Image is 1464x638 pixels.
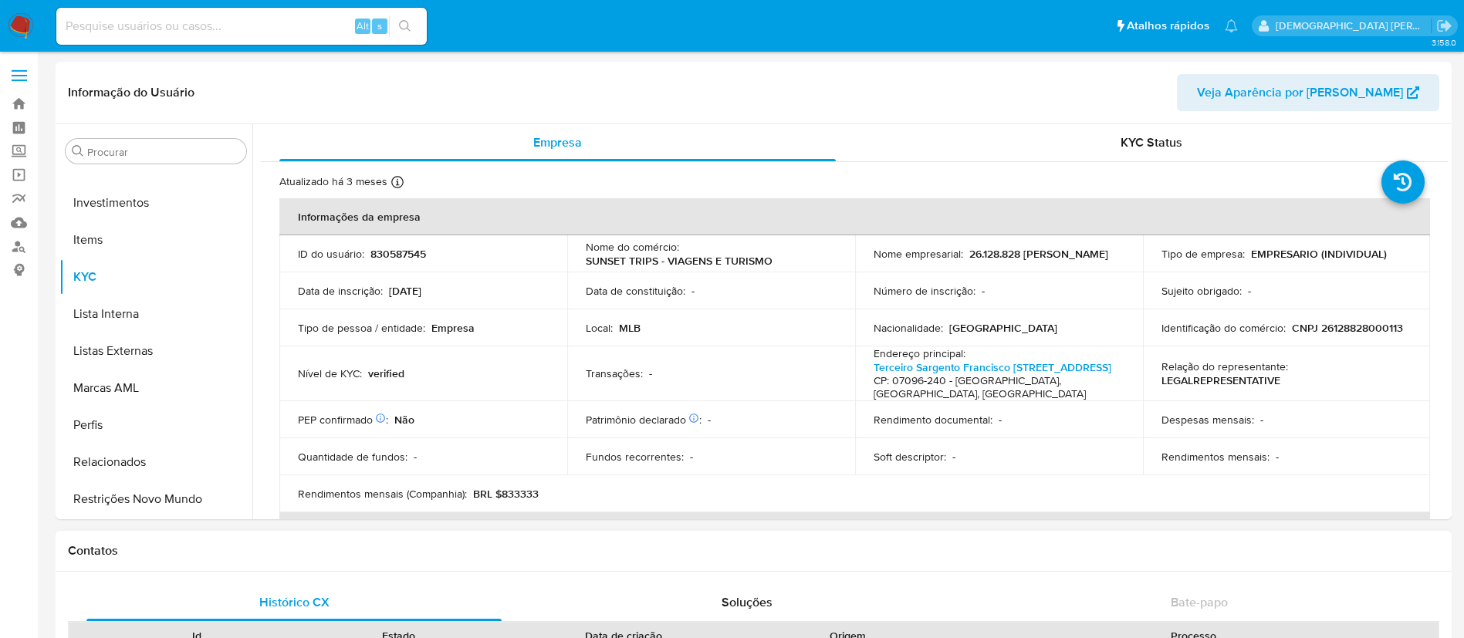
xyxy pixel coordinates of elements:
[56,16,427,36] input: Pesquise usuários ou casos...
[586,254,773,268] p: SUNSET TRIPS - VIAGENS E TURISMO
[59,221,252,258] button: Items
[72,145,84,157] button: Procurar
[1127,18,1209,34] span: Atalhos rápidos
[1177,74,1439,111] button: Veja Aparência por [PERSON_NAME]
[431,321,475,335] p: Empresa
[1161,373,1280,387] p: LEGALREPRESENTATIVE
[298,247,364,261] p: ID do usuário :
[1251,247,1387,261] p: EMPRESARIO (INDIVIDUAL)
[690,450,693,464] p: -
[1436,18,1452,34] a: Sair
[87,145,240,159] input: Procurar
[874,247,963,261] p: Nome empresarial :
[377,19,382,33] span: s
[1161,450,1270,464] p: Rendimentos mensais :
[586,284,685,298] p: Data de constituição :
[874,450,946,464] p: Soft descriptor :
[874,321,943,335] p: Nacionalidade :
[874,413,992,427] p: Rendimento documental :
[389,284,421,298] p: [DATE]
[969,247,1108,261] p: 26.128.828 [PERSON_NAME]
[389,15,421,37] button: search-icon
[59,295,252,333] button: Lista Interna
[279,174,387,189] p: Atualizado há 3 meses
[298,366,362,380] p: Nível de KYC :
[298,413,388,427] p: PEP confirmado :
[1161,321,1286,335] p: Identificação do comércio :
[1260,413,1263,427] p: -
[1161,413,1254,427] p: Despesas mensais :
[59,333,252,370] button: Listas Externas
[394,413,414,427] p: Não
[370,247,426,261] p: 830587545
[691,284,695,298] p: -
[298,450,407,464] p: Quantidade de fundos :
[1276,19,1432,33] p: thais.asantos@mercadolivre.com
[279,512,1430,549] th: Detalhes de contato
[874,346,965,360] p: Endereço principal :
[586,240,679,254] p: Nome do comércio :
[259,593,330,611] span: Histórico CX
[586,366,643,380] p: Transações :
[949,321,1057,335] p: [GEOGRAPHIC_DATA]
[874,284,975,298] p: Número de inscrição :
[368,366,404,380] p: verified
[357,19,369,33] span: Alt
[414,450,417,464] p: -
[68,543,1439,559] h1: Contatos
[59,370,252,407] button: Marcas AML
[952,450,955,464] p: -
[59,481,252,518] button: Restrições Novo Mundo
[1276,450,1279,464] p: -
[1161,360,1288,373] p: Relação do representante :
[1121,133,1182,151] span: KYC Status
[1225,19,1238,32] a: Notificações
[649,366,652,380] p: -
[68,85,194,100] h1: Informação do Usuário
[473,487,539,501] p: BRL $833333
[533,133,582,151] span: Empresa
[1197,74,1403,111] span: Veja Aparência por [PERSON_NAME]
[279,198,1430,235] th: Informações da empresa
[298,284,383,298] p: Data de inscrição :
[722,593,773,611] span: Soluções
[982,284,985,298] p: -
[586,321,613,335] p: Local :
[1292,321,1403,335] p: CNPJ 26128828000113
[874,360,1111,375] a: Terceiro Sargento Francisco [STREET_ADDRESS]
[59,184,252,221] button: Investimentos
[874,374,1118,401] h4: CP: 07096-240 - [GEOGRAPHIC_DATA], [GEOGRAPHIC_DATA], [GEOGRAPHIC_DATA]
[59,407,252,444] button: Perfis
[1161,284,1242,298] p: Sujeito obrigado :
[619,321,641,335] p: MLB
[1161,247,1245,261] p: Tipo de empresa :
[586,450,684,464] p: Fundos recorrentes :
[59,258,252,295] button: KYC
[59,444,252,481] button: Relacionados
[586,413,702,427] p: Patrimônio declarado :
[298,487,467,501] p: Rendimentos mensais (Companhia) :
[999,413,1002,427] p: -
[298,321,425,335] p: Tipo de pessoa / entidade :
[1171,593,1228,611] span: Bate-papo
[708,413,711,427] p: -
[1248,284,1251,298] p: -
